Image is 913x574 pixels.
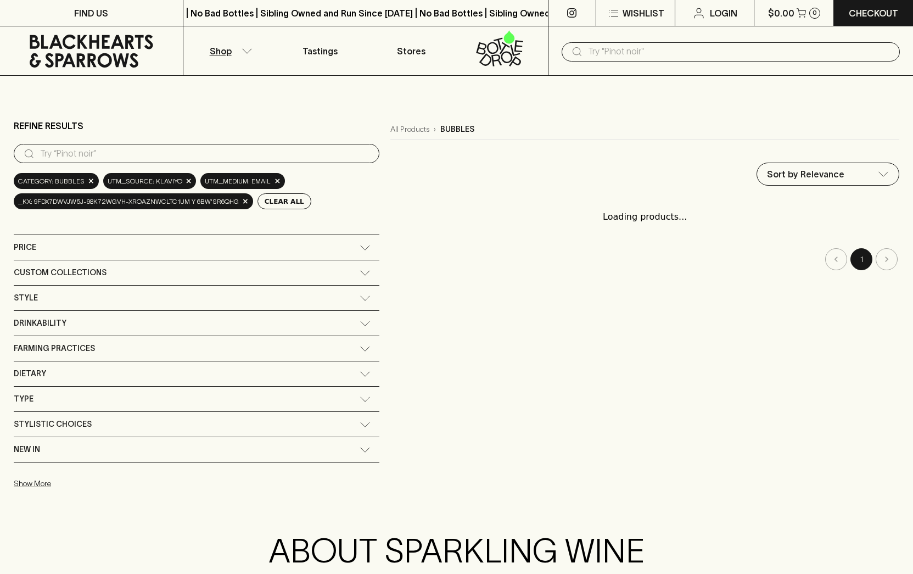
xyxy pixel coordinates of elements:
p: Shop [210,44,232,58]
div: Farming Practices [14,336,379,361]
input: Try “Pinot noir” [40,145,371,163]
span: × [242,196,249,207]
p: FIND US [74,7,108,20]
span: Price [14,241,36,254]
div: Drinkability [14,311,379,336]
button: Shop [183,26,275,75]
p: Stores [397,44,425,58]
button: Show More [14,472,158,495]
a: Tastings [275,26,366,75]
span: × [88,175,94,187]
span: New In [14,443,40,456]
p: $0.00 [768,7,794,20]
div: Price [14,235,379,260]
span: _kx: 9FDX7dwvJw5j-98k72Wgvh-XROazNwcltc1UM y 6bw'Sr6qHg [18,196,239,207]
p: 0 [813,10,817,16]
button: Clear All [257,193,311,209]
p: Login [710,7,737,20]
p: Wishlist [623,7,664,20]
a: Stores [366,26,457,75]
span: × [274,175,281,187]
input: Try "Pinot noir" [588,43,891,60]
p: › [434,124,436,135]
span: Type [14,392,33,406]
h2: ABOUT SPARKLING WINE [137,531,776,571]
div: Loading products... [390,199,899,235]
div: Stylistic Choices [14,412,379,437]
div: Sort by Relevance [757,163,899,185]
span: Category: bubbles [18,176,85,187]
a: All Products [390,124,429,135]
div: Style [14,286,379,310]
span: Dietary [14,367,46,381]
p: Checkout [849,7,898,20]
button: page 1 [850,248,872,270]
span: Stylistic Choices [14,417,92,431]
div: Custom Collections [14,260,379,285]
span: Farming Practices [14,342,95,355]
div: Type [14,387,379,411]
nav: pagination navigation [390,248,899,270]
span: utm_medium: email [205,176,271,187]
div: New In [14,437,379,462]
div: Dietary [14,361,379,386]
p: Tastings [303,44,338,58]
span: Style [14,291,38,305]
p: Sort by Relevance [767,168,844,181]
span: utm_source: Klaviyo [108,176,182,187]
p: bubbles [440,124,474,135]
span: Drinkability [14,316,66,330]
p: Refine Results [14,119,83,132]
span: Custom Collections [14,266,107,280]
span: × [186,175,192,187]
